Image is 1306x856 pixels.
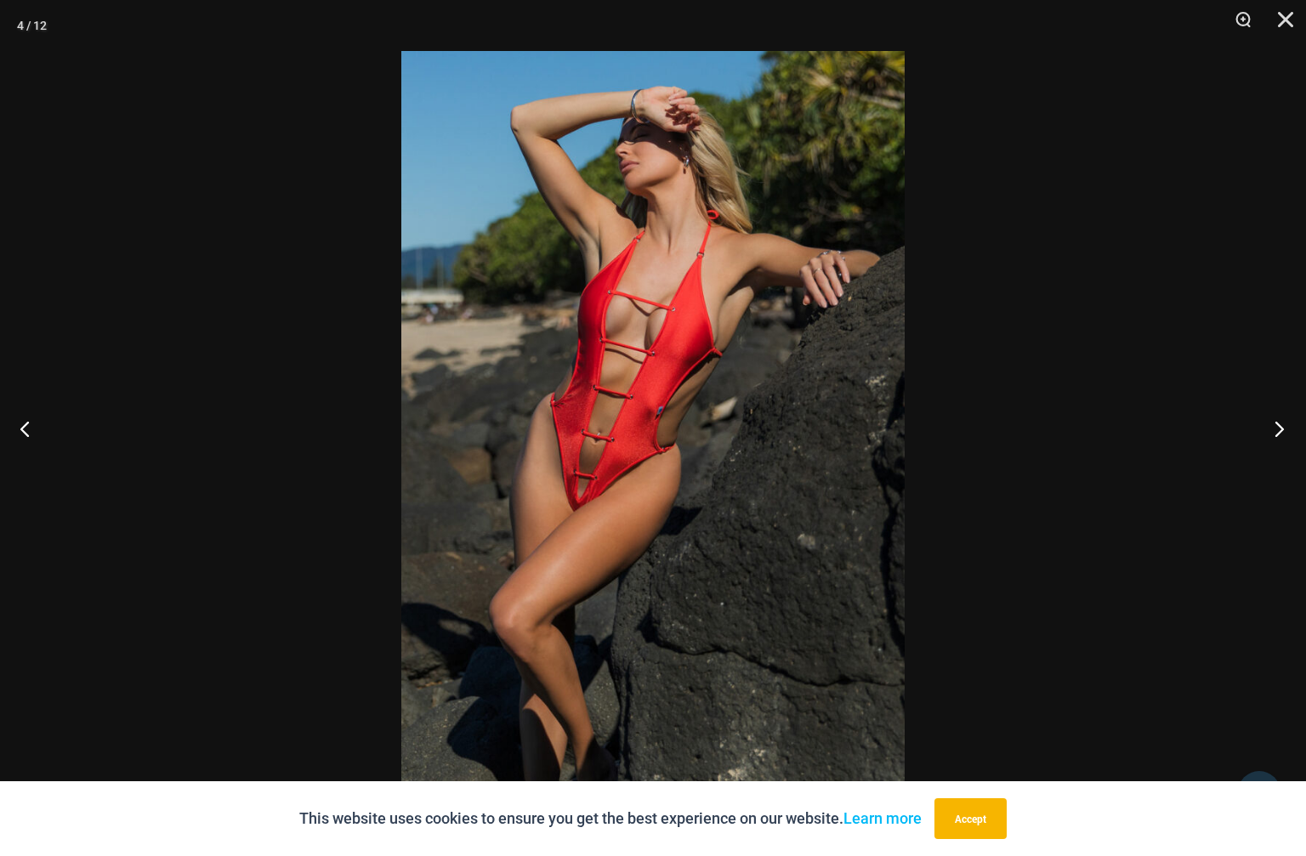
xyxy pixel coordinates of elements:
[401,51,905,805] img: Link Tangello 8650 One Piece Monokini 03
[1242,386,1306,471] button: Next
[843,809,922,827] a: Learn more
[934,798,1007,839] button: Accept
[17,13,47,38] div: 4 / 12
[299,806,922,831] p: This website uses cookies to ensure you get the best experience on our website.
